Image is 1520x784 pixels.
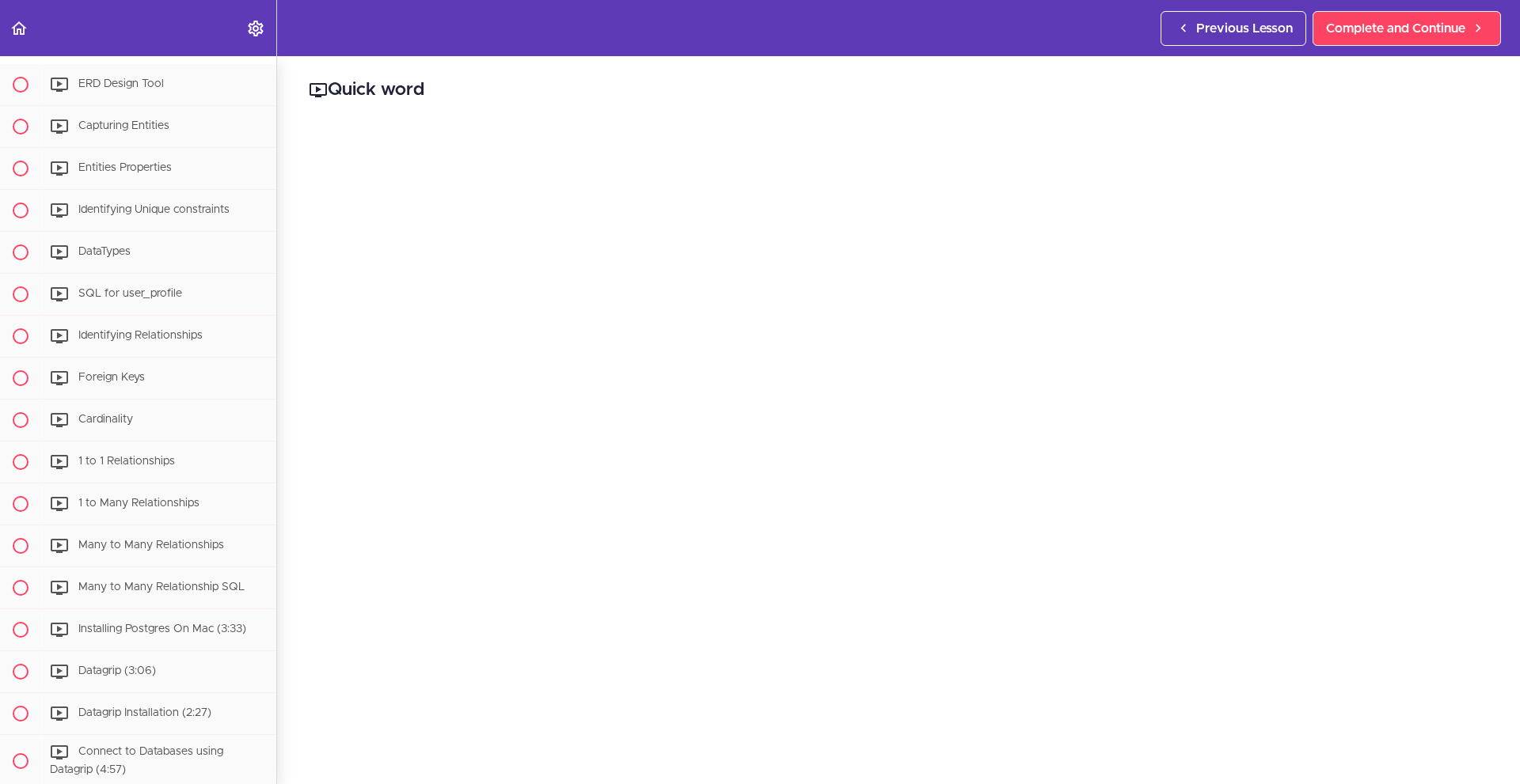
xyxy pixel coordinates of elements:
[1196,19,1293,38] span: Previous Lesson
[9,19,28,38] svg: Back to course curriculum
[78,623,246,634] span: Installing Postgres On Mac (3:33)
[309,77,1488,104] h2: Quick word
[78,288,182,299] span: SQL for user_profile
[50,746,223,775] span: Connect to Databases using Datagrip (4:57)
[78,540,224,551] span: Many to Many Relationships
[78,204,230,215] span: Identifying Unique constraints
[78,414,133,425] span: Cardinality
[78,120,169,131] span: Capturing Entities
[78,707,211,718] span: Datagrip Installation (2:27)
[78,78,164,89] span: ERD Design Tool
[246,19,265,38] svg: Settings Menu
[78,498,199,509] span: 1 to Many Relationships
[78,581,245,593] span: Many to Many Relationship SQL
[78,665,156,676] span: Datagrip (3:06)
[78,162,172,173] span: Entities Properties
[78,330,203,341] span: Identifying Relationships
[78,372,145,383] span: Foreign Keys
[78,246,131,257] span: DataTypes
[1313,11,1501,46] a: Complete and Continue
[78,456,175,467] span: 1 to 1 Relationships
[1161,11,1306,46] a: Previous Lesson
[1326,19,1465,38] span: Complete and Continue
